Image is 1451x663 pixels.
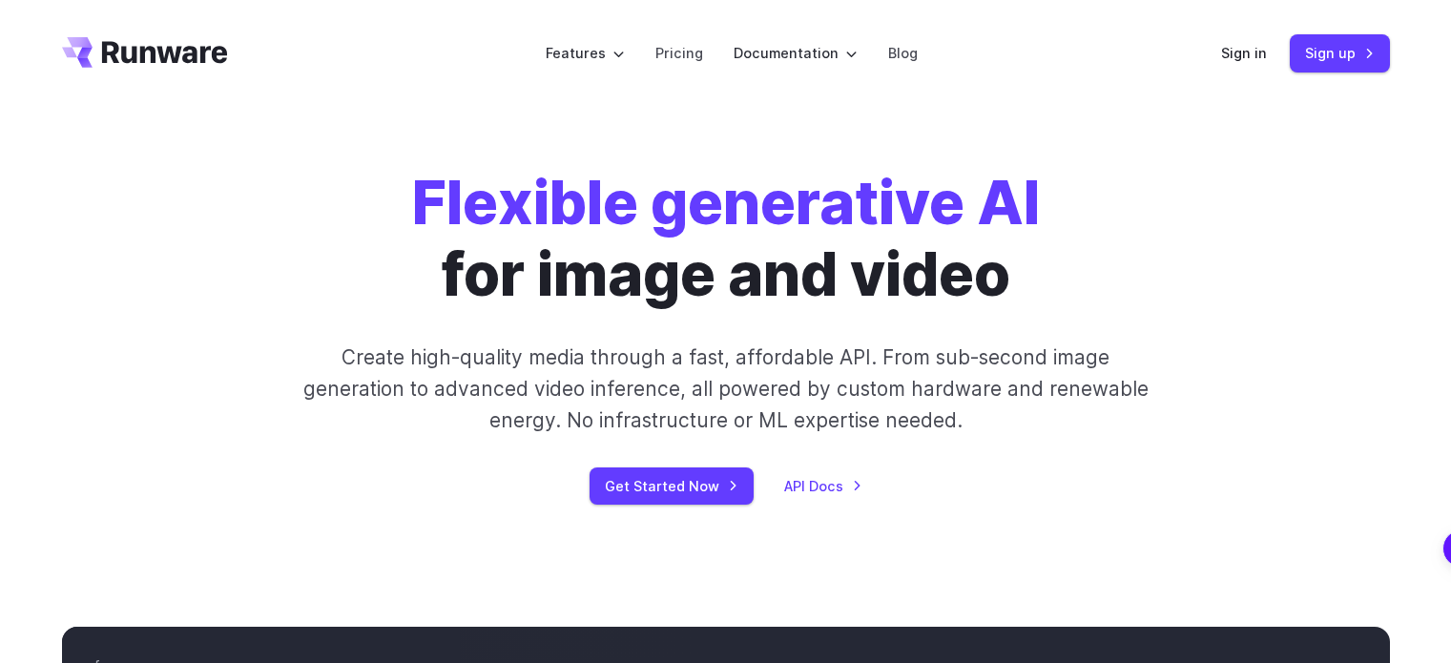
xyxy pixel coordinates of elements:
label: Features [546,42,625,64]
a: Go to / [62,37,228,68]
a: Pricing [655,42,703,64]
label: Documentation [734,42,858,64]
a: API Docs [784,475,862,497]
a: Blog [888,42,918,64]
h1: for image and video [412,168,1040,311]
a: Get Started Now [590,467,754,505]
p: Create high-quality media through a fast, affordable API. From sub-second image generation to adv... [301,342,1150,437]
strong: Flexible generative AI [412,167,1040,238]
a: Sign in [1221,42,1267,64]
a: Sign up [1290,34,1390,72]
